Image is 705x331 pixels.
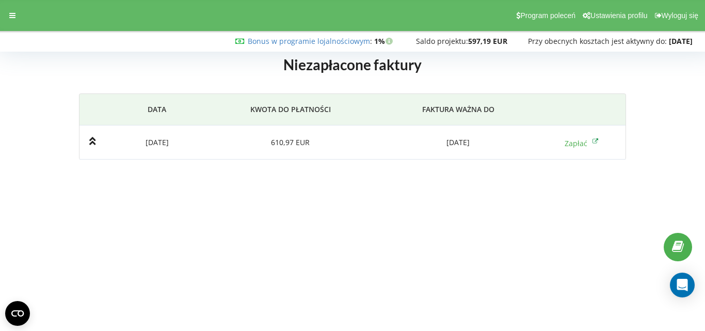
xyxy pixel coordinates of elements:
[378,94,538,125] th: FAKTURA WAŻNA DO
[662,11,698,20] span: Wyloguj się
[670,273,695,297] div: Open Intercom Messenger
[669,36,693,46] strong: [DATE]
[203,94,378,125] th: KWOTA DO PŁATNOŚCI
[203,125,378,160] td: 610,97 EUR
[590,11,648,20] span: Ustawienia profilu
[248,36,370,46] a: Bonus w programie lojalnościowym
[378,125,538,160] td: [DATE]
[520,11,575,20] span: Program poleceń
[416,36,468,46] span: Saldo projektu:
[248,36,372,46] span: :
[528,36,667,46] span: Przy obecnych kosztach jest aktywny do:
[5,301,30,326] button: Open CMP widget
[111,94,203,125] th: Data
[468,36,507,46] strong: 597,19 EUR
[111,125,203,160] td: [DATE]
[11,55,694,79] h1: Niezapłacone faktury
[374,36,395,46] strong: 1%
[565,138,599,148] a: Zapłać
